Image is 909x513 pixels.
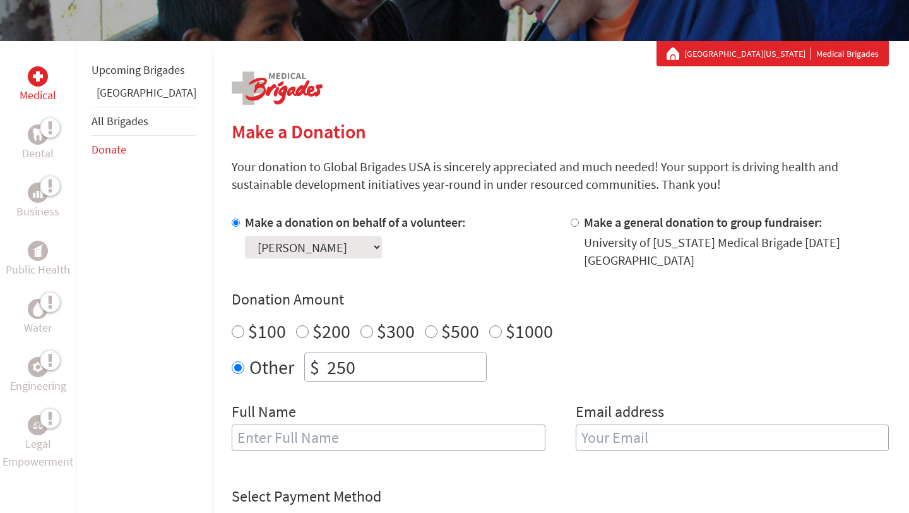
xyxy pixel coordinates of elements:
[10,377,66,395] p: Engineering
[576,402,664,425] label: Email address
[92,56,196,84] li: Upcoming Brigades
[245,214,466,230] label: Make a donation on behalf of a volunteer:
[6,261,70,279] p: Public Health
[305,353,324,381] div: $
[584,214,823,230] label: Make a general donation to group fundraiser:
[33,188,43,198] img: Business
[249,353,294,382] label: Other
[377,319,415,343] label: $300
[92,136,196,164] li: Donate
[92,142,126,157] a: Donate
[232,120,889,143] h2: Make a Donation
[232,71,323,105] img: logo-medical.png
[28,415,48,435] div: Legal Empowerment
[16,203,59,220] p: Business
[584,234,889,269] div: University of [US_STATE] Medical Brigade [DATE] [GEOGRAPHIC_DATA]
[24,299,52,337] a: WaterWater
[33,71,43,81] img: Medical
[24,319,52,337] p: Water
[232,425,545,451] input: Enter Full Name
[28,357,48,377] div: Engineering
[232,289,889,310] h4: Donation Amount
[20,66,56,104] a: MedicalMedical
[33,244,43,257] img: Public Health
[28,183,48,203] div: Business
[667,47,879,60] div: Medical Brigades
[97,85,196,100] a: [GEOGRAPHIC_DATA]
[312,319,350,343] label: $200
[92,84,196,107] li: Panama
[232,158,889,193] p: Your donation to Global Brigades USA is sincerely appreciated and much needed! Your support is dr...
[92,63,185,77] a: Upcoming Brigades
[324,353,486,381] input: Enter Amount
[22,124,54,162] a: DentalDental
[33,421,43,429] img: Legal Empowerment
[28,299,48,319] div: Water
[28,241,48,261] div: Public Health
[20,87,56,104] p: Medical
[248,319,286,343] label: $100
[10,357,66,395] a: EngineeringEngineering
[3,415,73,471] a: Legal EmpowermentLegal Empowerment
[441,319,479,343] label: $500
[16,183,59,220] a: BusinessBusiness
[28,124,48,145] div: Dental
[33,128,43,140] img: Dental
[576,425,889,451] input: Your Email
[6,241,70,279] a: Public HealthPublic Health
[33,362,43,372] img: Engineering
[22,145,54,162] p: Dental
[92,114,148,128] a: All Brigades
[28,66,48,87] div: Medical
[33,301,43,316] img: Water
[232,486,889,507] h4: Select Payment Method
[506,319,553,343] label: $1000
[92,107,196,136] li: All Brigades
[684,47,811,60] a: [GEOGRAPHIC_DATA][US_STATE]
[232,402,296,425] label: Full Name
[3,435,73,471] p: Legal Empowerment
